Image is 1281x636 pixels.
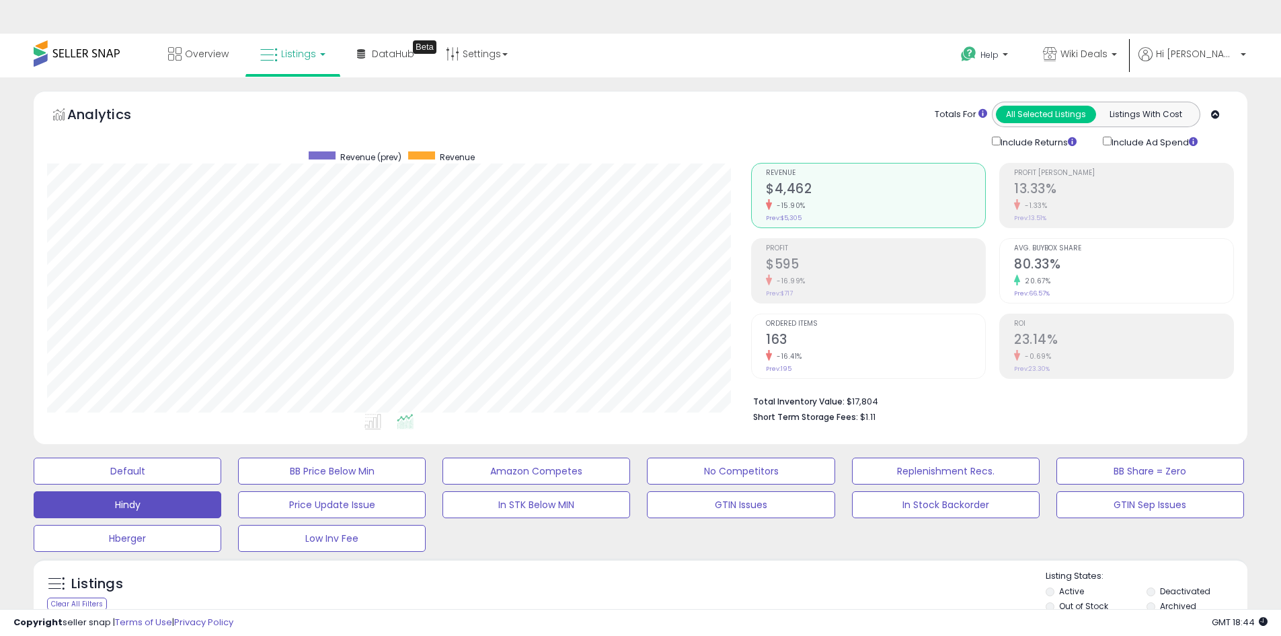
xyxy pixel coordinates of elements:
[1020,351,1051,361] small: -0.69%
[1033,34,1127,77] a: Wiki Deals
[413,40,436,54] div: Tooltip anchor
[440,151,475,163] span: Revenue
[34,491,221,518] button: Hindy
[436,34,518,74] a: Settings
[1160,600,1196,612] label: Archived
[1020,276,1050,286] small: 20.67%
[950,36,1021,77] a: Help
[766,289,793,297] small: Prev: $717
[34,525,221,552] button: Hberger
[980,49,999,61] span: Help
[1095,106,1196,123] button: Listings With Cost
[71,575,123,594] h5: Listings
[1059,600,1108,612] label: Out of Stock
[647,491,834,518] button: GTIN Issues
[34,458,221,485] button: Default
[647,458,834,485] button: No Competitors
[13,616,233,629] div: seller snap | |
[1014,170,1233,177] span: Profit [PERSON_NAME]
[772,276,806,286] small: -16.99%
[1060,47,1108,61] span: Wiki Deals
[1014,181,1233,199] h2: 13.33%
[347,34,424,74] a: DataHub
[1093,134,1219,149] div: Include Ad Spend
[67,105,157,127] h5: Analytics
[238,525,426,552] button: Low Inv Fee
[1138,47,1246,77] a: Hi [PERSON_NAME]
[766,170,985,177] span: Revenue
[1014,365,1050,373] small: Prev: 23.30%
[1014,320,1233,328] span: ROI
[1046,570,1247,583] p: Listing States:
[238,491,426,518] button: Price Update Issue
[766,320,985,328] span: Ordered Items
[772,351,802,361] small: -16.41%
[442,458,630,485] button: Amazon Competes
[13,616,63,629] strong: Copyright
[47,598,107,610] div: Clear All Filters
[1156,47,1237,61] span: Hi [PERSON_NAME]
[185,47,229,61] span: Overview
[158,34,239,74] a: Overview
[860,411,876,423] span: $1.11
[1056,491,1244,518] button: GTIN Sep Issues
[766,332,985,350] h2: 163
[772,201,806,211] small: -15.90%
[340,151,401,163] span: Revenue (prev)
[1014,256,1233,275] h2: 80.33%
[766,256,985,275] h2: $595
[372,47,414,61] span: DataHub
[1212,616,1268,629] span: 2025-09-8 18:44 GMT
[1160,586,1210,597] label: Deactivated
[960,46,977,63] i: Get Help
[935,108,987,121] div: Totals For
[753,411,858,423] b: Short Term Storage Fees:
[753,392,1224,409] li: $17,804
[174,616,233,629] a: Privacy Policy
[852,491,1040,518] button: In Stock Backorder
[281,47,316,61] span: Listings
[250,34,336,74] a: Listings
[1014,332,1233,350] h2: 23.14%
[442,491,630,518] button: In STK Below MIN
[982,134,1093,149] div: Include Returns
[852,458,1040,485] button: Replenishment Recs.
[996,106,1096,123] button: All Selected Listings
[766,181,985,199] h2: $4,462
[115,616,172,629] a: Terms of Use
[1020,201,1047,211] small: -1.33%
[753,396,845,407] b: Total Inventory Value:
[1014,214,1046,222] small: Prev: 13.51%
[1056,458,1244,485] button: BB Share = Zero
[1014,289,1050,297] small: Prev: 66.57%
[766,214,802,222] small: Prev: $5,305
[766,245,985,252] span: Profit
[238,458,426,485] button: BB Price Below Min
[766,365,791,373] small: Prev: 195
[1059,586,1084,597] label: Active
[1014,245,1233,252] span: Avg. Buybox Share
